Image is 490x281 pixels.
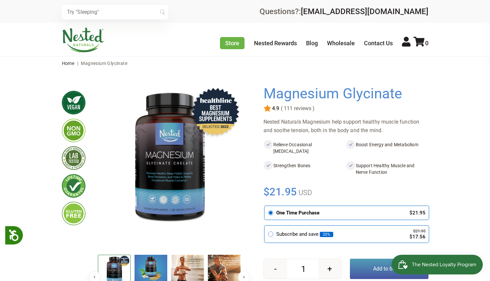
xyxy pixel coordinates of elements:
[220,37,245,49] a: Store
[364,40,393,47] a: Contact Us
[297,189,312,197] span: USD
[96,86,243,232] img: Magnesium Glycinate
[76,61,80,66] span: |
[425,40,428,47] span: 0
[301,7,428,16] a: [EMAIL_ADDRESS][DOMAIN_NAME]
[62,61,75,66] a: Home
[62,5,168,19] input: Try "Sleeping"
[391,255,483,274] iframe: Button to open loyalty program pop-up
[62,119,85,142] img: gmofree
[62,91,85,114] img: vegan
[279,106,315,111] span: ( 111 reviews )
[81,61,127,66] span: Magnesium Glycinate
[263,161,346,177] li: Strengthen Bones
[62,57,428,70] nav: breadcrumbs
[62,28,104,52] img: Nested Naturals
[263,118,428,135] div: Nested Naturals Magnesium help support healthy muscle function and soothe tension, both in the bo...
[413,40,428,47] a: 0
[254,40,297,47] a: Nested Rewards
[318,259,341,279] button: +
[346,140,428,156] li: Boost Energy and Metabolism
[62,146,85,170] img: thirdpartytested
[263,185,297,199] span: $21.95
[62,174,85,198] img: lifetimeguarantee
[264,259,287,279] button: -
[263,105,271,112] img: star.svg
[271,106,279,111] span: 4.9
[263,140,346,156] li: Relieve Occasional [MEDICAL_DATA]
[260,8,428,15] div: Questions?:
[327,40,355,47] a: Wholesale
[306,40,318,47] a: Blog
[62,202,85,225] img: glutenfree
[263,86,425,102] h1: Magnesium Glycinate
[346,161,428,177] li: Support Healthy Muscle and Nerve Function
[350,259,428,279] button: Add to basket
